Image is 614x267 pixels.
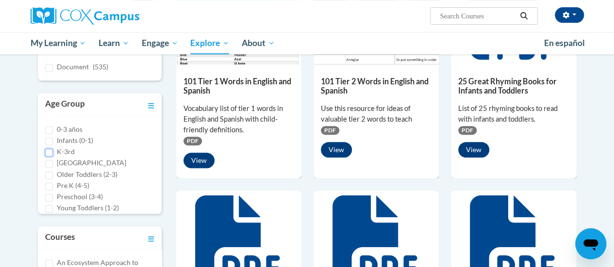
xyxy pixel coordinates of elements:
[57,169,117,180] label: Older Toddlers (2-3)
[183,137,202,145] span: PDF
[183,103,294,135] div: Vocabulary list of tier 1 words in English and Spanish with child-friendly definitions.
[321,77,431,95] h5: 101 Tier 2 Words in English and Spanish
[321,142,352,157] button: View
[23,32,591,54] div: Main menu
[235,32,281,54] a: About
[30,37,86,49] span: My Learning
[538,33,591,53] a: En español
[45,98,85,111] h3: Age Group
[57,63,89,71] span: Document
[458,77,569,95] h5: 25 Great Rhyming Books for Infants and Toddlers
[183,153,215,168] button: View
[57,146,75,157] label: K-3rd
[544,38,585,48] span: En español
[24,32,93,54] a: My Learning
[142,37,178,49] span: Engage
[31,7,205,25] a: Cox Campus
[458,103,569,125] div: List of 25 rhyming books to read with infants and toddlers.
[31,7,139,25] img: Cox Campus
[555,7,584,23] button: Account Settings
[57,203,119,213] label: Young Toddlers (1-2)
[516,10,531,22] button: Search
[135,32,184,54] a: Engage
[183,77,294,95] h5: 101 Tier 1 Words in English and Spanish
[57,157,126,168] label: [GEOGRAPHIC_DATA]
[184,32,235,54] a: Explore
[148,231,154,245] a: Toggle collapse
[190,37,229,49] span: Explore
[439,10,516,22] input: Search Courses
[57,191,103,202] label: Preschool (3-4)
[321,103,431,125] div: Use this resource for ideas of valuable tier 2 words to teach
[45,231,75,245] h3: Courses
[93,63,108,71] span: (535)
[57,180,89,191] label: Pre K (4-5)
[242,37,275,49] span: About
[575,228,606,259] iframe: Button to launch messaging window
[458,126,477,135] span: PDF
[321,126,339,135] span: PDF
[92,32,135,54] a: Learn
[57,124,83,135] label: 0-3 años
[57,135,93,146] label: Infants (0-1)
[458,142,489,157] button: View
[99,37,129,49] span: Learn
[148,98,154,111] a: Toggle collapse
